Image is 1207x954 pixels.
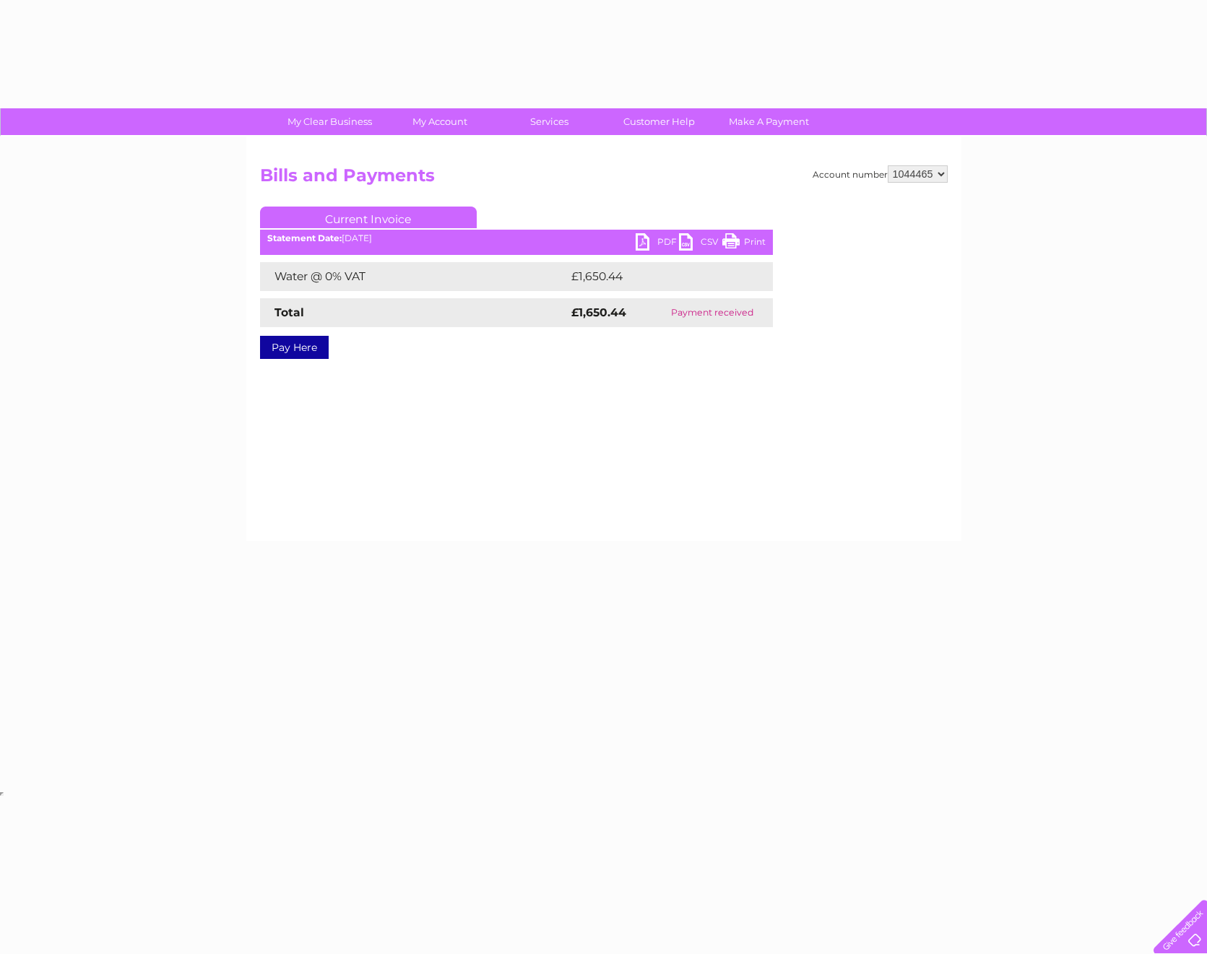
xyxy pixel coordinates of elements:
[260,165,948,193] h2: Bills and Payments
[652,298,773,327] td: Payment received
[274,305,304,319] strong: Total
[380,108,499,135] a: My Account
[722,233,766,254] a: Print
[490,108,609,135] a: Services
[600,108,719,135] a: Customer Help
[267,233,342,243] b: Statement Date:
[571,305,626,319] strong: £1,650.44
[709,108,829,135] a: Make A Payment
[568,262,750,291] td: £1,650.44
[260,262,568,291] td: Water @ 0% VAT
[270,108,389,135] a: My Clear Business
[813,165,948,183] div: Account number
[636,233,679,254] a: PDF
[260,207,477,228] a: Current Invoice
[260,233,773,243] div: [DATE]
[260,336,329,359] a: Pay Here
[679,233,722,254] a: CSV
